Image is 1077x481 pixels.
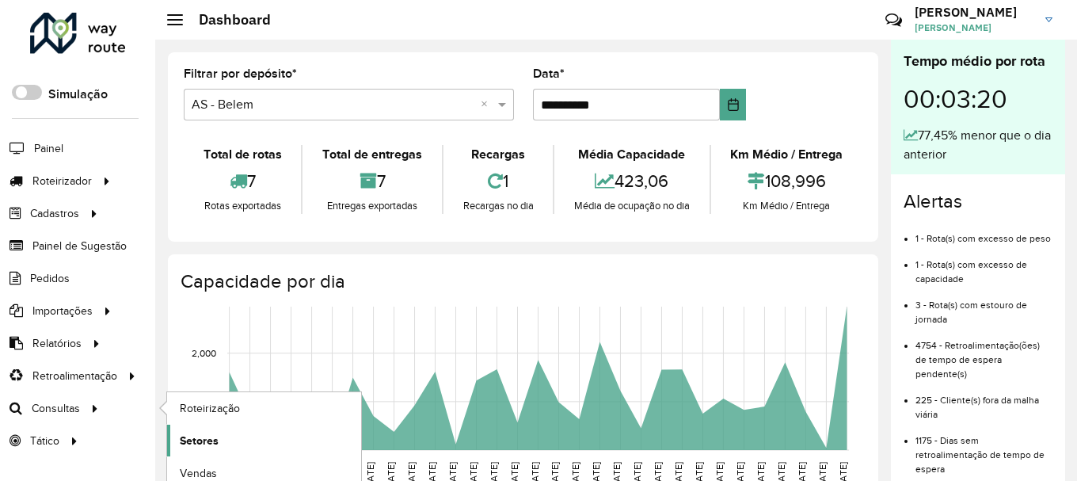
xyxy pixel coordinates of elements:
span: Roteirizador [32,173,92,189]
label: Filtrar por depósito [184,64,297,83]
span: Painel de Sugestão [32,238,127,254]
span: Painel [34,140,63,157]
button: Choose Date [720,89,746,120]
div: Entregas exportadas [306,198,437,214]
span: Cadastros [30,205,79,222]
li: 225 - Cliente(s) fora da malha viária [915,381,1052,422]
span: Importações [32,303,93,319]
div: Média Capacidade [558,145,705,164]
div: Recargas no dia [447,198,549,214]
span: Tático [30,433,59,449]
div: 00:03:20 [904,72,1052,126]
text: 2,000 [192,348,216,358]
li: 3 - Rota(s) com estouro de jornada [915,286,1052,326]
div: 423,06 [558,164,705,198]
div: 1 [447,164,549,198]
div: 77,45% menor que o dia anterior [904,126,1052,164]
div: Recargas [447,145,549,164]
div: Km Médio / Entrega [715,198,858,214]
span: [PERSON_NAME] [915,21,1033,35]
div: 7 [188,164,297,198]
label: Data [533,64,565,83]
div: Total de rotas [188,145,297,164]
span: Relatórios [32,335,82,352]
h2: Dashboard [183,11,271,29]
span: Clear all [481,95,494,114]
span: Retroalimentação [32,368,117,384]
li: 1175 - Dias sem retroalimentação de tempo de espera [915,422,1052,476]
label: Simulação [48,85,108,104]
h4: Capacidade por dia [181,270,862,293]
span: Roteirização [180,400,240,417]
a: Setores [167,425,361,456]
li: 1 - Rota(s) com excesso de capacidade [915,246,1052,286]
div: 7 [306,164,437,198]
h3: [PERSON_NAME] [915,5,1033,20]
div: Km Médio / Entrega [715,145,858,164]
li: 1 - Rota(s) com excesso de peso [915,220,1052,246]
div: Média de ocupação no dia [558,198,705,214]
div: Total de entregas [306,145,437,164]
a: Roteirização [167,392,361,424]
span: Consultas [32,400,80,417]
div: Tempo médio por rota [904,51,1052,72]
div: 108,996 [715,164,858,198]
span: Pedidos [30,270,70,287]
a: Contato Rápido [877,3,911,37]
span: Setores [180,433,219,449]
div: Rotas exportadas [188,198,297,214]
li: 4754 - Retroalimentação(ões) de tempo de espera pendente(s) [915,326,1052,381]
h4: Alertas [904,190,1052,213]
